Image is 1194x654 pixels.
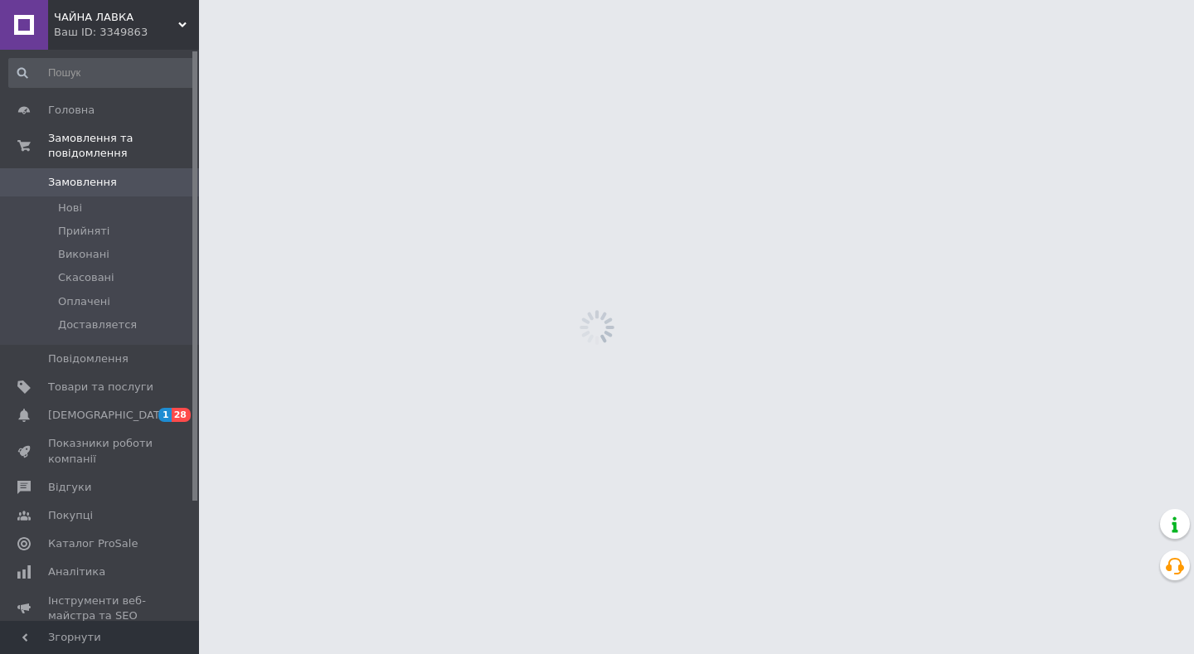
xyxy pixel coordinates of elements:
[54,25,199,40] div: Ваш ID: 3349863
[8,58,196,88] input: Пошук
[48,536,138,551] span: Каталог ProSale
[48,408,171,423] span: [DEMOGRAPHIC_DATA]
[48,480,91,495] span: Відгуки
[172,408,191,422] span: 28
[158,408,172,422] span: 1
[48,508,93,523] span: Покупці
[48,103,95,118] span: Головна
[48,351,129,366] span: Повідомлення
[48,380,153,395] span: Товари та послуги
[58,270,114,285] span: Скасовані
[54,10,178,25] span: ЧАЙНА ЛАВКА
[48,564,105,579] span: Аналітика
[58,294,110,309] span: Оплачені
[58,317,137,332] span: Доставляется
[58,224,109,239] span: Прийняті
[48,131,199,161] span: Замовлення та повідомлення
[48,175,117,190] span: Замовлення
[48,593,153,623] span: Інструменти веб-майстра та SEO
[48,436,153,466] span: Показники роботи компанії
[58,201,82,216] span: Нові
[58,247,109,262] span: Виконані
